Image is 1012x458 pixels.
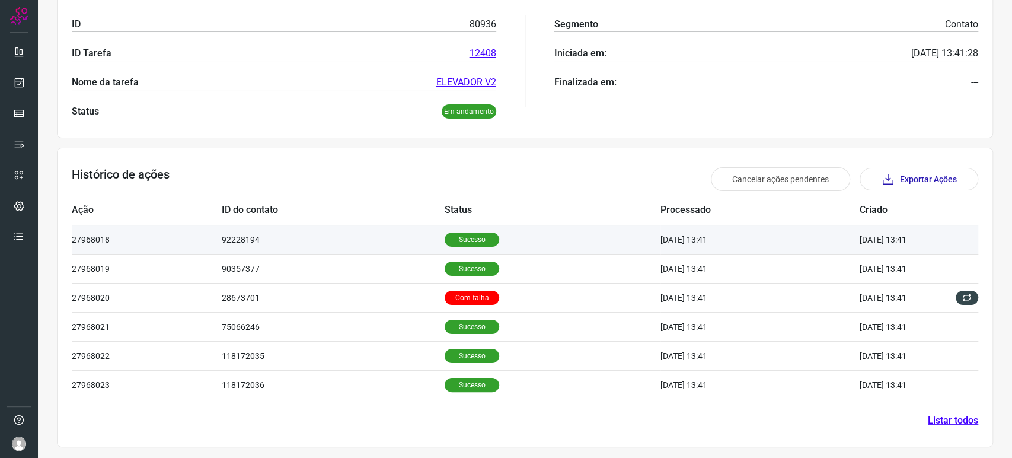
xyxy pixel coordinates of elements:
[554,17,598,31] p: Segmento
[554,75,616,90] p: Finalizada em:
[928,414,978,428] a: Listar todos
[72,341,222,370] td: 27968022
[222,341,445,370] td: 118172035
[445,320,499,334] p: Sucesso
[222,312,445,341] td: 75066246
[222,283,445,312] td: 28673701
[12,437,26,451] img: avatar-user-boy.jpg
[72,196,222,225] td: Ação
[470,17,496,31] p: 80936
[72,167,170,191] h3: Histórico de ações
[222,196,445,225] td: ID do contato
[222,370,445,399] td: 118172036
[72,370,222,399] td: 27968023
[10,7,28,25] img: Logo
[445,262,499,276] p: Sucesso
[860,283,943,312] td: [DATE] 13:41
[72,254,222,283] td: 27968019
[660,225,860,254] td: [DATE] 13:41
[470,46,496,61] a: 12408
[445,378,499,392] p: Sucesso
[222,225,445,254] td: 92228194
[72,46,111,61] p: ID Tarefa
[711,167,850,191] button: Cancelar ações pendentes
[860,196,943,225] td: Criado
[660,312,860,341] td: [DATE] 13:41
[971,75,978,90] p: ---
[911,46,978,61] p: [DATE] 13:41:28
[660,254,860,283] td: [DATE] 13:41
[660,341,860,370] td: [DATE] 13:41
[860,312,943,341] td: [DATE] 13:41
[445,291,499,305] p: Com falha
[860,341,943,370] td: [DATE] 13:41
[72,283,222,312] td: 27968020
[445,233,499,247] p: Sucesso
[660,196,860,225] td: Processado
[72,75,139,90] p: Nome da tarefa
[222,254,445,283] td: 90357377
[442,104,496,119] p: Em andamento
[445,196,660,225] td: Status
[72,17,81,31] p: ID
[945,17,978,31] p: Contato
[660,283,860,312] td: [DATE] 13:41
[554,46,606,61] p: Iniciada em:
[860,225,943,254] td: [DATE] 13:41
[445,349,499,363] p: Sucesso
[72,104,99,119] p: Status
[860,168,978,190] button: Exportar Ações
[860,254,943,283] td: [DATE] 13:41
[72,225,222,254] td: 27968018
[660,370,860,399] td: [DATE] 13:41
[436,75,496,90] a: ELEVADOR V2
[72,312,222,341] td: 27968021
[860,370,943,399] td: [DATE] 13:41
